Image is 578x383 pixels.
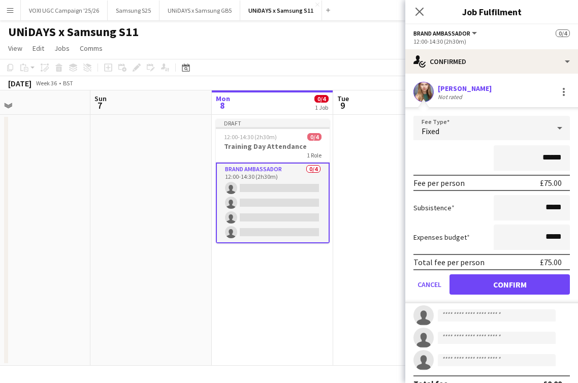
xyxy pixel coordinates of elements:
a: View [4,42,26,55]
span: Week 36 [34,79,59,87]
div: £75.00 [540,178,562,188]
span: Comms [80,44,103,53]
button: Samsung S25 [108,1,159,20]
button: Confirm [449,274,570,295]
div: £75.00 [540,257,562,267]
button: UNiDAYS x Samsung GB5 [159,1,240,20]
span: 7 [93,100,107,111]
button: UNiDAYS x Samsung S11 [240,1,322,20]
h1: UNiDAYS x Samsung S11 [8,24,139,40]
a: Jobs [50,42,74,55]
span: Brand Ambassador [413,29,470,37]
label: Expenses budget [413,233,470,242]
div: Draft [216,119,330,127]
span: 12:00-14:30 (2h30m) [224,133,277,141]
span: 0/4 [556,29,570,37]
a: Comms [76,42,107,55]
div: [PERSON_NAME] [438,84,492,93]
app-job-card: Draft12:00-14:30 (2h30m)0/4Training Day Attendance1 RoleBrand Ambassador0/412:00-14:30 (2h30m) [216,119,330,243]
button: Cancel [413,274,445,295]
app-card-role: Brand Ambassador0/412:00-14:30 (2h30m) [216,163,330,243]
span: Jobs [54,44,70,53]
span: 8 [214,100,230,111]
span: Sun [94,94,107,103]
div: 1 Job [315,104,328,111]
div: Fee per person [413,178,465,188]
div: Not rated [438,93,464,101]
button: Brand Ambassador [413,29,478,37]
div: [DATE] [8,78,31,88]
h3: Job Fulfilment [405,5,578,18]
h3: Training Day Attendance [216,142,330,151]
span: Fixed [422,126,439,136]
div: BST [63,79,73,87]
span: 1 Role [307,151,322,159]
div: Confirmed [405,49,578,74]
span: View [8,44,22,53]
span: Mon [216,94,230,103]
div: 12:00-14:30 (2h30m) [413,38,570,45]
div: Total fee per person [413,257,485,267]
span: Tue [337,94,349,103]
span: 0/4 [314,95,329,103]
label: Subsistence [413,203,455,212]
span: Edit [33,44,44,53]
span: 0/4 [307,133,322,141]
span: 9 [336,100,349,111]
button: VOXI UGC Campaign '25/26 [21,1,108,20]
a: Edit [28,42,48,55]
